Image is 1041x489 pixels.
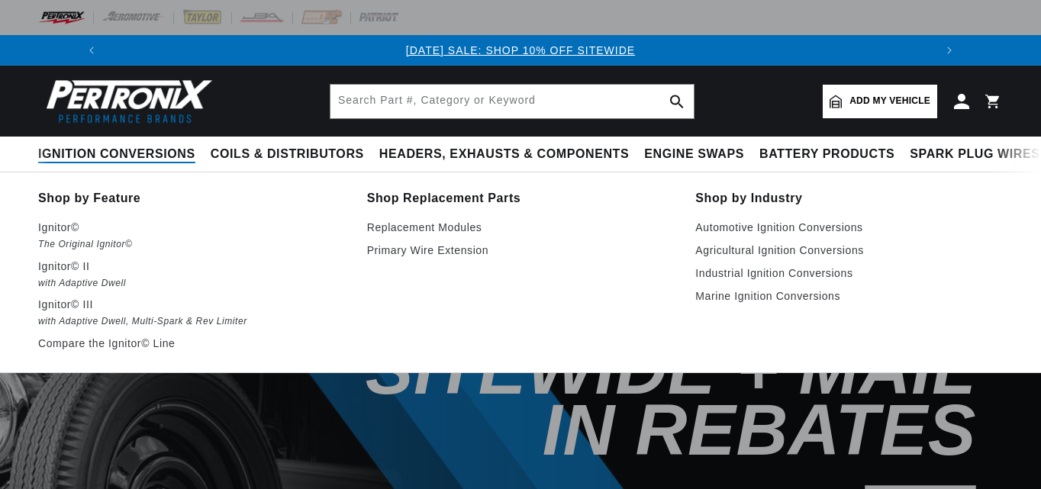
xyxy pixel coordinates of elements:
em: with Adaptive Dwell [38,275,346,291]
a: Agricultural Ignition Conversions [695,241,1003,259]
a: [DATE] SALE: SHOP 10% OFF SITEWIDE [406,44,635,56]
a: Marine Ignition Conversions [695,287,1003,305]
img: Pertronix [38,75,214,127]
a: Shop by Industry [695,188,1003,209]
a: Ignitor© II with Adaptive Dwell [38,257,346,291]
a: Compare the Ignitor© Line [38,334,346,352]
div: 1 of 3 [107,42,935,59]
p: Ignitor© [38,218,346,236]
span: Engine Swaps [644,146,744,162]
a: Industrial Ignition Conversions [695,264,1003,282]
span: Coils & Distributors [211,146,364,162]
p: Ignitor© II [38,257,346,275]
button: search button [660,85,694,118]
a: Shop by Feature [38,188,346,209]
a: Ignitor© III with Adaptive Dwell, Multi-Spark & Rev Limiter [38,295,346,330]
summary: Coils & Distributors [203,137,372,172]
input: Search Part #, Category or Keyword [330,85,694,118]
span: Ignition Conversions [38,146,195,162]
a: Replacement Modules [367,218,675,236]
h2: [DATE] SALE: SHOP 10% OFF SITEWIDE + MAIL IN REBATES [324,217,976,461]
button: Translation missing: en.sections.announcements.previous_announcement [76,35,107,66]
a: Add my vehicle [823,85,937,118]
em: The Original Ignitor© [38,236,346,253]
em: with Adaptive Dwell, Multi-Spark & Rev Limiter [38,314,346,330]
a: Primary Wire Extension [367,241,675,259]
div: Announcement [107,42,935,59]
p: Ignitor© III [38,295,346,314]
button: Translation missing: en.sections.announcements.next_announcement [934,35,965,66]
a: Ignitor© The Original Ignitor© [38,218,346,253]
summary: Ignition Conversions [38,137,203,172]
a: Shop Replacement Parts [367,188,675,209]
a: Automotive Ignition Conversions [695,218,1003,236]
span: Headers, Exhausts & Components [379,146,629,162]
span: Spark Plug Wires [910,146,1039,162]
span: Add my vehicle [849,94,930,108]
summary: Battery Products [752,137,902,172]
span: Battery Products [759,146,894,162]
summary: Engine Swaps [637,137,752,172]
summary: Headers, Exhausts & Components [372,137,637,172]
